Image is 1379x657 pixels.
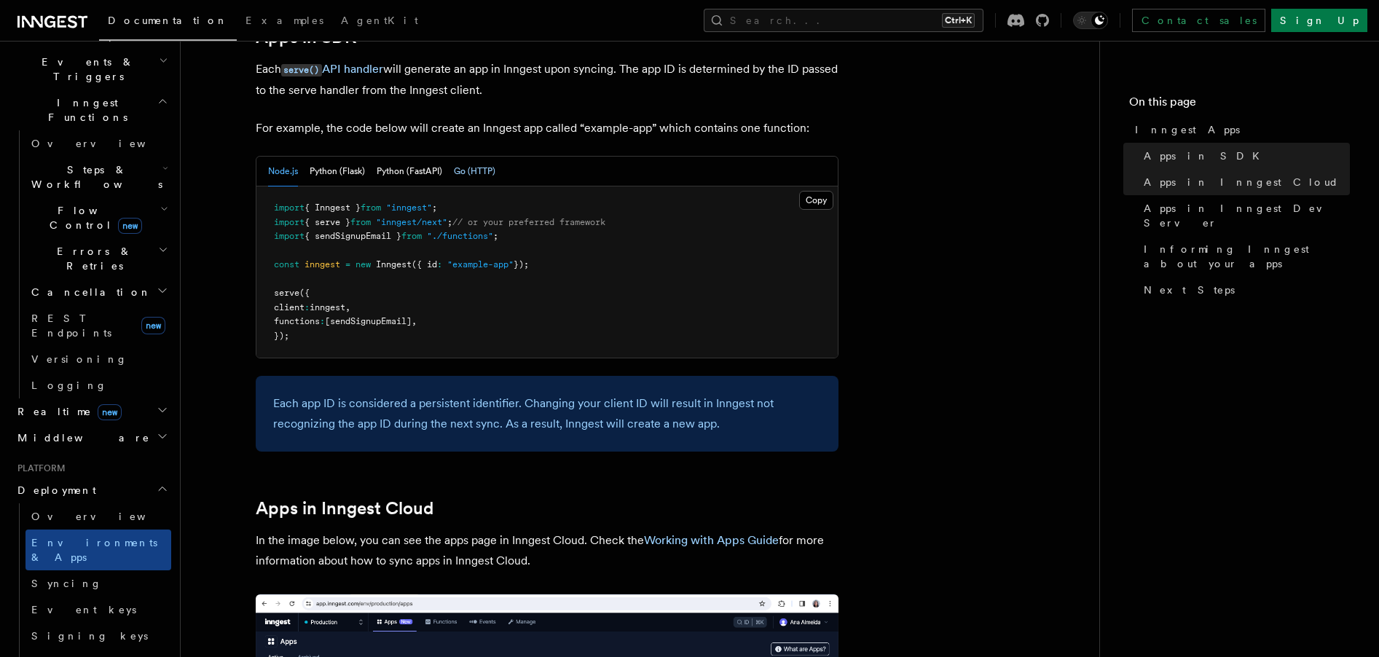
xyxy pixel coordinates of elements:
span: Apps in Inngest Cloud [1144,175,1339,189]
span: }); [514,259,529,270]
span: AgentKit [341,15,418,26]
a: serve()API handler [281,62,383,76]
span: , [345,302,350,312]
a: Working with Apps Guide [644,533,779,547]
span: Apps in SDK [1144,149,1268,163]
a: Examples [237,4,332,39]
button: Cancellation [25,279,171,305]
span: REST Endpoints [31,312,111,339]
button: Middleware [12,425,171,451]
button: Python (FastAPI) [377,157,442,186]
span: = [345,259,350,270]
a: Overview [25,130,171,157]
a: Versioning [25,346,171,372]
p: In the image below, you can see the apps page in Inngest Cloud. Check the for more information ab... [256,530,838,571]
a: AgentKit [332,4,427,39]
span: Steps & Workflows [25,162,162,192]
span: ; [493,231,498,241]
button: Steps & Workflows [25,157,171,197]
span: Inngest Apps [1135,122,1240,137]
span: Documentation [108,15,228,26]
span: // or your preferred framework [452,217,605,227]
span: { serve } [305,217,350,227]
span: Deployment [12,483,96,497]
span: from [361,202,381,213]
span: Overview [31,511,181,522]
p: For example, the code below will create an Inngest app called “example-app” which contains one fu... [256,118,838,138]
span: client [274,302,305,312]
span: { sendSignupEmail } [305,231,401,241]
span: Events & Triggers [12,55,159,84]
span: "example-app" [447,259,514,270]
a: Documentation [99,4,237,41]
span: const [274,259,299,270]
span: Examples [245,15,323,26]
button: Copy [799,191,833,210]
span: ({ id [412,259,437,270]
button: Go (HTTP) [454,157,495,186]
span: }); [274,331,289,341]
a: Signing keys [25,623,171,649]
a: Contact sales [1132,9,1265,32]
span: Versioning [31,353,127,365]
span: inngest [305,259,340,270]
a: Apps in Inngest Cloud [1138,169,1350,195]
span: functions [274,316,320,326]
span: new [118,218,142,234]
span: serve [274,288,299,298]
span: new [355,259,371,270]
span: Environments & Apps [31,537,157,563]
span: "./functions" [427,231,493,241]
p: Each app ID is considered a persistent identifier. Changing your client ID will result in Inngest... [273,393,821,434]
span: inngest [310,302,345,312]
button: Search...Ctrl+K [704,9,983,32]
button: Events & Triggers [12,49,171,90]
span: "inngest" [386,202,432,213]
span: Middleware [12,430,150,445]
span: Next Steps [1144,283,1235,297]
span: Inngest Functions [12,95,157,125]
a: Syncing [25,570,171,597]
button: Realtimenew [12,398,171,425]
span: Signing keys [31,630,148,642]
span: "inngest/next" [376,217,447,227]
button: Toggle dark mode [1073,12,1108,29]
a: Apps in SDK [1138,143,1350,169]
a: REST Endpointsnew [25,305,171,346]
span: Flow Control [25,203,160,232]
span: Apps in Inngest Dev Server [1144,201,1350,230]
a: Apps in Inngest Dev Server [1138,195,1350,236]
span: Informing Inngest about your apps [1144,242,1350,271]
div: Inngest Functions [12,130,171,398]
span: { Inngest } [305,202,361,213]
a: Inngest Apps [1129,117,1350,143]
span: : [320,316,325,326]
span: from [350,217,371,227]
span: Syncing [31,578,102,589]
span: Logging [31,379,107,391]
span: import [274,231,305,241]
code: serve() [281,64,322,76]
button: Inngest Functions [12,90,171,130]
p: Each will generate an app in Inngest upon syncing. The app ID is determined by the ID passed to t... [256,59,838,101]
span: : [437,259,442,270]
span: Inngest [376,259,412,270]
span: Errors & Retries [25,244,158,273]
button: Errors & Retries [25,238,171,279]
span: ; [432,202,437,213]
span: Event keys [31,604,136,615]
a: Sign Up [1271,9,1367,32]
a: Next Steps [1138,277,1350,303]
button: Node.js [268,157,298,186]
a: Overview [25,503,171,530]
button: Deployment [12,477,171,503]
span: import [274,217,305,227]
span: Cancellation [25,285,152,299]
a: Logging [25,372,171,398]
span: import [274,202,305,213]
span: from [401,231,422,241]
span: : [305,302,310,312]
span: [sendSignupEmail] [325,316,412,326]
button: Flow Controlnew [25,197,171,238]
a: Informing Inngest about your apps [1138,236,1350,277]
